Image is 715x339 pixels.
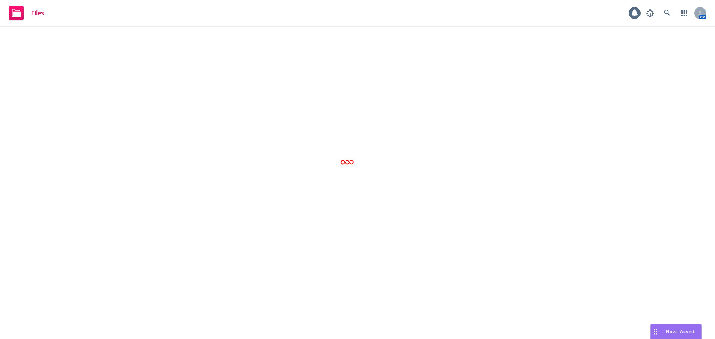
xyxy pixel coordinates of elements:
a: Search [660,6,675,20]
span: Files [31,10,44,16]
div: Drag to move [651,324,660,339]
span: Nova Assist [666,328,695,335]
a: Files [6,3,47,23]
a: Report a Bug [643,6,658,20]
a: Switch app [677,6,692,20]
button: Nova Assist [650,324,702,339]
